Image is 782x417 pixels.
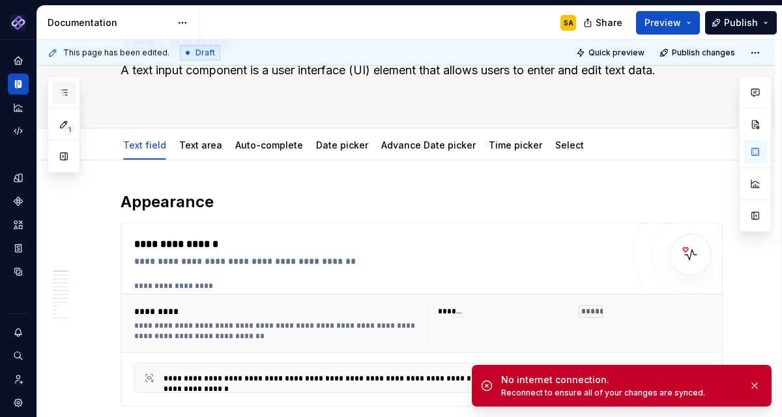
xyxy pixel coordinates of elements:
a: Storybook stories [8,238,29,259]
button: Preview [636,11,700,35]
div: SA [564,18,573,28]
h2: Appearance [121,192,723,212]
div: Text area [174,131,227,158]
div: Date picker [311,131,373,158]
a: Code automation [8,121,29,141]
div: Documentation [48,16,171,29]
a: Home [8,50,29,71]
span: Preview [644,16,681,29]
span: Publish changes [672,48,735,58]
a: Invite team [8,369,29,390]
div: Time picker [484,131,547,158]
a: Auto-complete [235,139,303,151]
a: Documentation [8,74,29,94]
a: Design tokens [8,167,29,188]
a: Assets [8,214,29,235]
span: This page has been edited. [63,48,169,58]
span: Quick preview [588,48,644,58]
button: Search ⌘K [8,345,29,366]
span: Share [596,16,622,29]
a: Text field [123,139,166,151]
button: Notifications [8,322,29,343]
div: Auto-complete [230,131,308,158]
div: No internet connection. [501,373,738,386]
span: Draft [195,48,215,58]
span: Publish [724,16,758,29]
button: Share [577,11,631,35]
button: Quick preview [572,44,650,62]
a: Data sources [8,261,29,282]
textarea: A text input component is a user interface (UI) element that allows users to enter and edit text ... [118,60,720,96]
div: Select [550,131,589,158]
a: Components [8,191,29,212]
div: Text field [118,131,171,158]
a: Date picker [316,139,368,151]
img: 2ea59a0b-fef9-4013-8350-748cea000017.png [10,15,26,31]
a: Time picker [489,139,542,151]
button: Publish changes [656,44,741,62]
a: Advance Date picker [381,139,476,151]
button: Publish [705,11,777,35]
span: 1 [64,124,74,135]
a: Text area [179,139,222,151]
div: Reconnect to ensure all of your changes are synced. [501,388,738,398]
a: Select [555,139,584,151]
a: Settings [8,392,29,413]
a: Analytics [8,97,29,118]
div: Advance Date picker [376,131,481,158]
